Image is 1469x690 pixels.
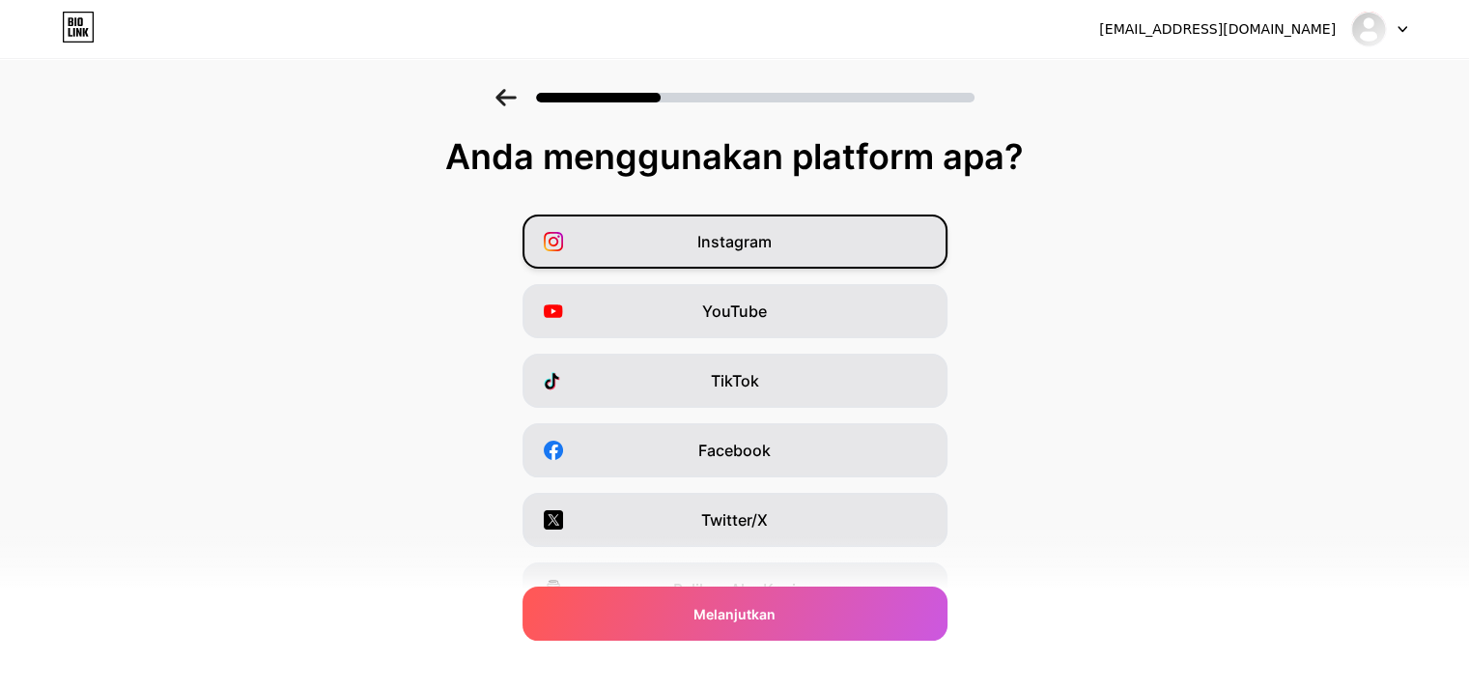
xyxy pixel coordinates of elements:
font: Facebook [698,441,771,460]
font: YouTube [702,302,767,321]
font: [EMAIL_ADDRESS][DOMAIN_NAME] [1099,21,1336,37]
img: mastafti2025 [1350,11,1387,47]
font: Instagram [697,232,772,251]
font: Twitter/X [701,510,768,530]
font: Snapchat [699,649,770,669]
font: TikTok [711,371,759,390]
font: Anda menggunakan platform apa? [445,135,1024,178]
font: Belikan Aku Kopi [673,580,796,599]
font: Melanjutkan [693,606,776,622]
